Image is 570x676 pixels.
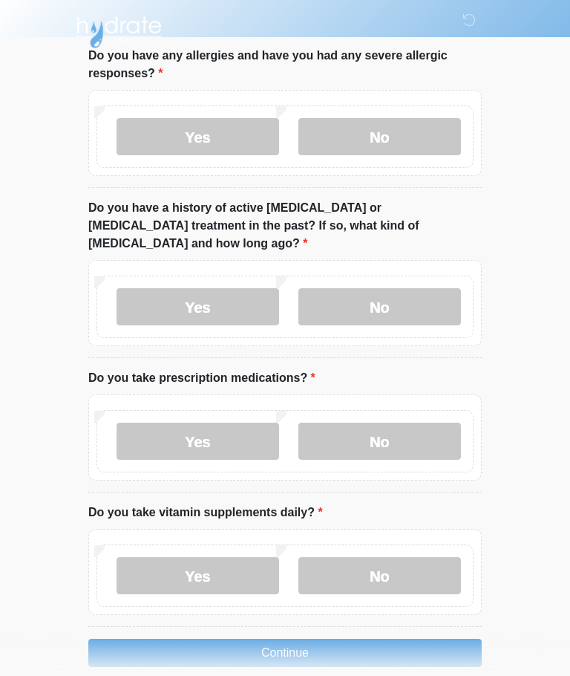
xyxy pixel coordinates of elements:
label: Do you take prescription medications? [88,369,315,387]
label: Do you have any allergies and have you had any severe allergic responses? [88,47,482,82]
label: Do you have a history of active [MEDICAL_DATA] or [MEDICAL_DATA] treatment in the past? If so, wh... [88,199,482,253]
label: No [298,118,461,155]
label: Yes [117,118,279,155]
label: No [298,557,461,594]
label: Yes [117,288,279,325]
label: No [298,423,461,460]
label: Do you take vitamin supplements daily? [88,504,323,521]
img: Hydrate IV Bar - Arcadia Logo [73,11,164,49]
label: Yes [117,557,279,594]
label: No [298,288,461,325]
button: Continue [88,639,482,667]
label: Yes [117,423,279,460]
